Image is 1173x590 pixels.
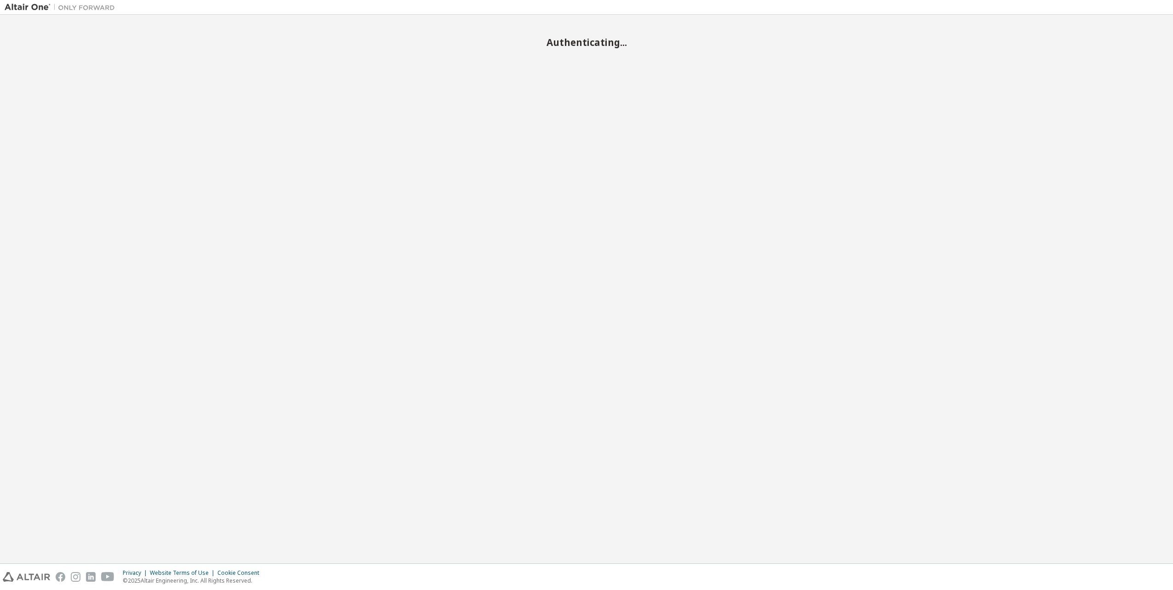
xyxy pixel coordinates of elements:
div: Privacy [123,569,150,577]
p: © 2025 Altair Engineering, Inc. All Rights Reserved. [123,577,265,584]
img: altair_logo.svg [3,572,50,582]
img: Altair One [5,3,120,12]
div: Cookie Consent [217,569,265,577]
img: instagram.svg [71,572,80,582]
h2: Authenticating... [5,36,1168,48]
img: youtube.svg [101,572,114,582]
img: facebook.svg [56,572,65,582]
div: Website Terms of Use [150,569,217,577]
img: linkedin.svg [86,572,96,582]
